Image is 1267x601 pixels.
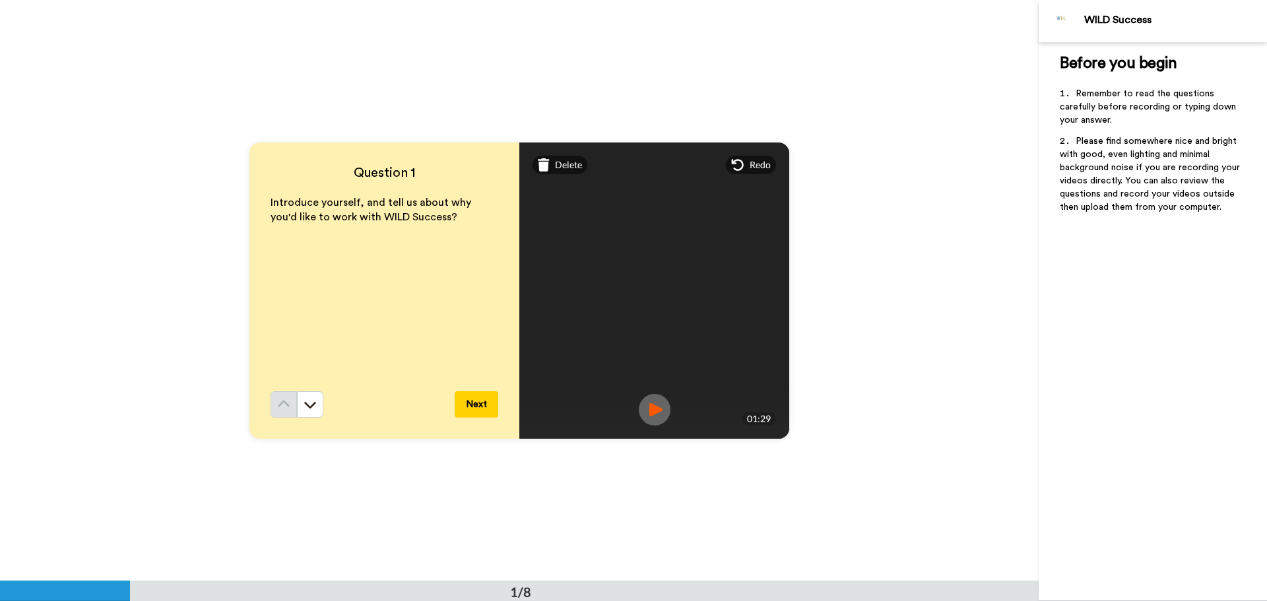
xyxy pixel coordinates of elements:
div: 01:29 [742,412,776,426]
span: Redo [750,158,771,172]
img: ic_record_play.svg [639,394,670,426]
span: Before you begin [1060,55,1177,71]
span: Remember to read the questions carefully before recording or typing down your answer. [1060,89,1239,125]
div: 1/8 [489,583,552,601]
div: Delete [533,156,587,174]
div: WILD Success [1084,14,1266,26]
div: Redo [726,156,776,174]
span: Delete [555,158,582,172]
h4: Question 1 [271,164,498,182]
span: Introduce yourself, and tell us about why you'd like to work with WILD Success? [271,197,474,223]
button: Next [455,391,498,418]
img: Profile Image [1046,5,1078,37]
span: Please find somewhere nice and bright with good, even lighting and minimal background noise if yo... [1060,137,1243,212]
